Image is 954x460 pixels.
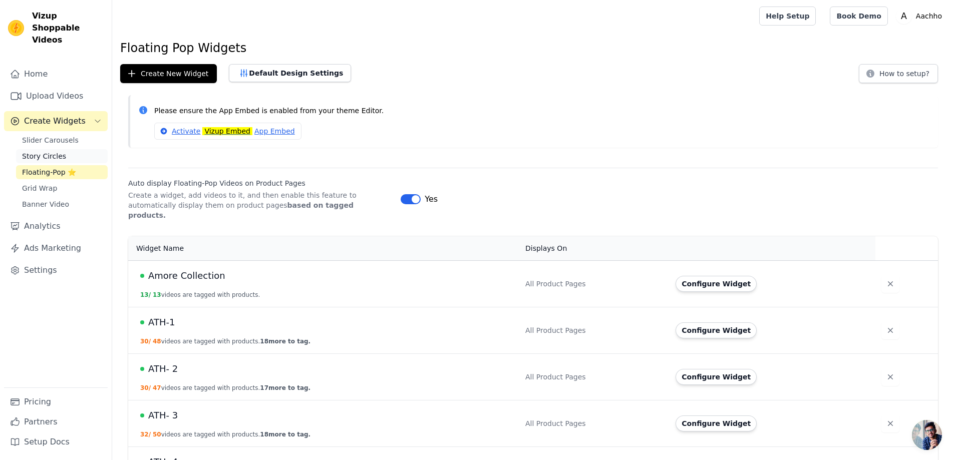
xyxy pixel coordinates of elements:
button: Delete widget [881,414,899,432]
img: Vizup [8,20,24,36]
button: 30/ 48videos are tagged with products.18more to tag. [140,337,310,345]
p: Please ensure the App Embed is enabled from your theme Editor. [154,105,930,117]
span: ATH-1 [148,315,175,329]
strong: based on tagged products. [128,201,354,219]
span: Live Published [140,367,144,371]
button: Delete widget [881,368,899,386]
button: Yes [401,193,438,205]
a: Story Circles [16,149,108,163]
h1: Floating Pop Widgets [120,40,946,56]
div: All Product Pages [525,279,664,289]
a: Home [4,64,108,84]
mark: Vizup Embed [202,127,252,135]
a: Setup Docs [4,432,108,452]
a: Help Setup [759,7,816,26]
span: 17 more to tag. [260,384,310,391]
span: 48 [153,338,161,345]
button: Create New Widget [120,64,217,83]
button: Configure Widget [676,369,757,385]
a: Book Demo [830,7,887,26]
span: 30 / [140,384,151,391]
span: Live Published [140,274,144,278]
span: ATH- 3 [148,408,178,422]
text: A [901,11,907,21]
span: 30 / [140,338,151,345]
span: 18 more to tag. [260,431,310,438]
span: 13 [153,291,161,298]
span: Slider Carousels [22,135,79,145]
a: How to setup? [859,71,938,81]
a: Analytics [4,216,108,236]
button: Create Widgets [4,111,108,131]
div: All Product Pages [525,418,664,428]
button: How to setup? [859,64,938,83]
span: 13 / [140,291,151,298]
span: Live Published [140,320,144,324]
button: 30/ 47videos are tagged with products.17more to tag. [140,384,310,392]
button: Delete widget [881,321,899,339]
button: Delete widget [881,275,899,293]
a: Grid Wrap [16,181,108,195]
button: Configure Widget [676,276,757,292]
button: Configure Widget [676,322,757,338]
a: Partners [4,412,108,432]
div: All Product Pages [525,372,664,382]
span: 18 more to tag. [260,338,310,345]
th: Widget Name [128,236,519,261]
span: Story Circles [22,151,66,161]
button: Default Design Settings [229,64,351,82]
a: Ads Marketing [4,238,108,258]
span: Vizup Shoppable Videos [32,10,104,46]
label: Auto display Floating-Pop Videos on Product Pages [128,178,393,188]
div: All Product Pages [525,325,664,335]
span: Amore Collection [148,269,225,283]
a: Upload Videos [4,86,108,106]
th: Displays On [519,236,670,261]
span: 47 [153,384,161,391]
span: Create Widgets [24,115,86,127]
a: Settings [4,260,108,280]
span: Live Published [140,413,144,417]
p: Create a widget, add videos to it, and then enable this feature to automatically display them on ... [128,190,393,220]
button: 32/ 50videos are tagged with products.18more to tag. [140,430,310,438]
span: 50 [153,431,161,438]
a: Pricing [4,392,108,412]
span: Grid Wrap [22,183,57,193]
p: Aachho [912,7,946,25]
span: 32 / [140,431,151,438]
span: Banner Video [22,199,69,209]
button: Configure Widget [676,415,757,431]
div: Open chat [912,420,942,450]
a: Banner Video [16,197,108,211]
button: 13/ 13videos are tagged with products. [140,291,260,299]
span: Floating-Pop ⭐ [22,167,76,177]
button: A Aachho [896,7,946,25]
a: Slider Carousels [16,133,108,147]
span: Yes [425,193,438,205]
a: Floating-Pop ⭐ [16,165,108,179]
span: ATH- 2 [148,362,178,376]
a: ActivateVizup EmbedApp Embed [154,123,301,140]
